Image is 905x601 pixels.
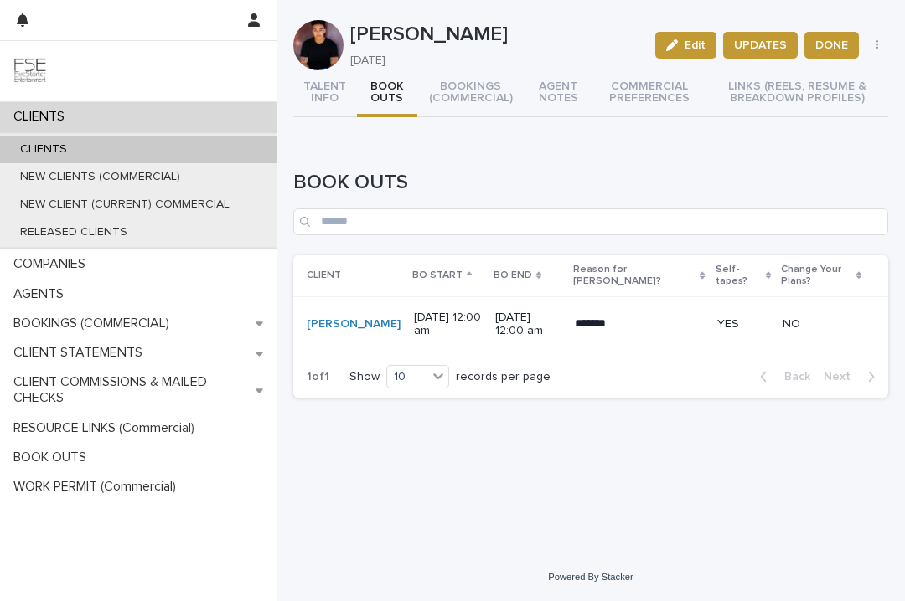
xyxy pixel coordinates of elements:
[7,316,183,331] p: BOOKINGS (COMMERCIAL)
[412,266,463,285] p: BO START
[349,370,380,384] p: Show
[525,70,592,117] button: AGENT NOTES
[655,32,716,59] button: Edit
[417,70,525,117] button: BOOKINGS (COMMERCIAL)
[592,70,706,117] button: COMMERCIAL PREFERENCES
[357,70,418,117] button: BOOK OUTS
[717,317,769,331] p: YES
[783,317,861,331] p: NO
[307,266,341,285] p: CLIENT
[350,54,635,68] p: [DATE]
[7,286,77,302] p: AGENTS
[7,198,243,212] p: NEW CLIENT (CURRENT) COMMERCIAL
[781,260,852,291] p: Change Your Plans?
[7,109,78,125] p: CLIENTS
[573,260,696,291] p: Reason for [PERSON_NAME]?
[7,345,156,361] p: CLIENT STATEMENTS
[804,32,859,59] button: DONE
[817,369,888,384] button: Next
[293,171,888,195] h1: BOOK OUTS
[13,54,47,88] img: 9JgRvJ3ETPGCJDhvPVA5
[293,70,357,117] button: TALENT INFO
[716,260,762,291] p: Self-tapes?
[7,449,100,465] p: BOOK OUTS
[293,208,888,235] input: Search
[7,142,80,157] p: CLIENTS
[7,420,208,436] p: RESOURCE LINKS (Commercial)
[414,311,482,339] p: [DATE] 12:00 am
[685,39,706,51] span: Edit
[7,479,189,495] p: WORK PERMIT (Commercial)
[706,70,888,117] button: LINKS (REELS, RESUME & BREAKDOWN PROFILES)
[723,32,798,59] button: UPDATES
[307,317,401,331] a: [PERSON_NAME]
[293,357,343,398] p: 1 of 1
[456,370,551,384] p: records per page
[387,368,427,386] div: 10
[734,37,787,54] span: UPDATES
[350,23,642,47] p: [PERSON_NAME]
[747,369,817,384] button: Back
[494,266,532,285] p: BO END
[774,371,810,383] span: Back
[495,311,561,339] p: [DATE] 12:00 am
[824,371,861,383] span: Next
[7,225,141,239] p: RELEASED CLIENTS
[293,296,888,352] tr: [PERSON_NAME] [DATE] 12:00 am[DATE] 12:00 am**** **YESNO
[815,37,848,54] span: DONE
[7,170,194,184] p: NEW CLIENTS (COMMERCIAL)
[7,256,99,272] p: COMPANIES
[548,572,633,582] a: Powered By Stacker
[7,374,256,406] p: CLIENT COMMISSIONS & MAILED CHECKS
